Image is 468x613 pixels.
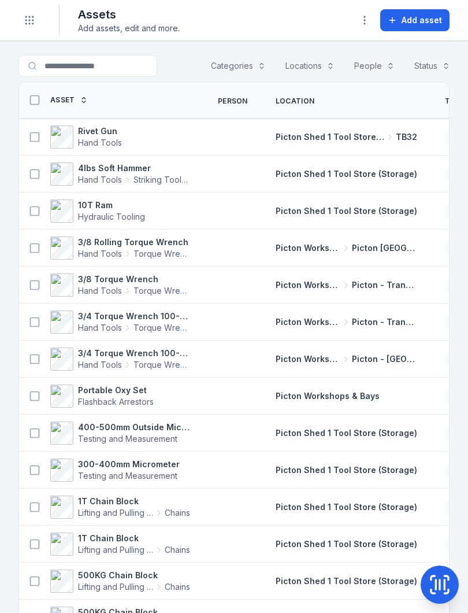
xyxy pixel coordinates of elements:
a: Picton Shed 1 Tool Store (Storage)TB32 [276,131,417,143]
a: Picton Workshops & BaysPicton - Transmission Bay [276,279,417,291]
span: Hand Tools [78,248,122,260]
a: Picton Shed 1 Tool Store (Storage) [276,575,417,587]
strong: 3/8 Torque Wrench [78,274,190,285]
span: Lifting and Pulling Tools [78,544,153,556]
strong: 10T Ram [78,200,145,211]
a: Picton Shed 1 Tool Store (Storage) [276,168,417,180]
span: Picton Shed 1 Tool Store (Storage) [276,502,417,512]
span: Hand Tools [78,322,122,334]
a: 3/8 Rolling Torque WrenchHand ToolsTorque Wrench [50,237,190,260]
span: Striking Tools / Hammers [133,174,190,186]
button: Toggle navigation [18,9,40,31]
strong: 1T Chain Block [78,533,190,544]
span: Hand Tools [78,138,122,147]
a: 1T Chain BlockLifting and Pulling ToolsChains [50,533,190,556]
span: Testing and Measurement [78,471,177,481]
a: Picton Shed 1 Tool Store (Storage) [276,538,417,550]
span: Picton Shed 1 Tool Store (Storage) [276,428,417,438]
span: Asset [50,95,75,105]
span: Chains [165,507,190,519]
a: 3/4 Torque Wrench 100-600 ft/lbs 0320601267Hand ToolsTorque Wrench [50,311,190,334]
a: 4lbs Soft HammerHand ToolsStriking Tools / Hammers [50,163,190,186]
span: Picton - Transmission Bay [352,316,417,328]
strong: 500KG Chain Block [78,570,190,581]
a: 500KG Chain BlockLifting and Pulling ToolsChains [50,570,190,593]
span: Picton Shed 1 Tool Store (Storage) [276,465,417,475]
span: Picton Shed 1 Tool Store (Storage) [276,576,417,586]
span: TB32 [396,131,417,143]
span: Picton Shed 1 Tool Store (Storage) [276,131,384,143]
span: Tag [445,97,460,106]
a: Rivet GunHand Tools [50,125,122,149]
button: Locations [278,55,342,77]
a: Picton Shed 1 Tool Store (Storage) [276,501,417,513]
span: Picton Shed 1 Tool Store (Storage) [276,169,417,179]
span: Hydraulic Tooling [78,212,145,221]
strong: 3/8 Rolling Torque Wrench [78,237,190,248]
span: Picton Workshops & Bays [276,242,341,254]
a: 3/4 Torque Wrench 100-600 ft/lbs 447Hand ToolsTorque Wrench [50,348,190,371]
span: Person [218,97,248,106]
a: Picton Shed 1 Tool Store (Storage) [276,205,417,217]
span: Hand Tools [78,285,122,297]
span: Picton Shed 1 Tool Store (Storage) [276,539,417,549]
a: Picton Shed 1 Tool Store (Storage) [276,464,417,476]
button: Categories [203,55,273,77]
span: Picton [GEOGRAPHIC_DATA] [352,242,417,254]
strong: 3/4 Torque Wrench 100-600 ft/lbs 447 [78,348,190,359]
span: Picton Workshops & Bays [276,316,341,328]
span: Hand Tools [78,359,122,371]
h2: Assets [78,6,180,23]
strong: Rivet Gun [78,125,122,137]
span: Add assets, edit and more. [78,23,180,34]
strong: 300-400mm Micrometer [78,459,180,470]
span: Lifting and Pulling Tools [78,581,153,593]
a: 3/8 Torque WrenchHand ToolsTorque Wrench [50,274,190,297]
span: Torque Wrench [133,359,190,371]
a: Picton Shed 1 Tool Store (Storage) [276,427,417,439]
a: Portable Oxy SetFlashback Arrestors [50,385,154,408]
strong: 3/4 Torque Wrench 100-600 ft/lbs 0320601267 [78,311,190,322]
span: Torque Wrench [133,285,190,297]
span: Add asset [402,14,442,26]
span: Torque Wrench [133,322,190,334]
button: Status [407,55,458,77]
a: 1T Chain BlockLifting and Pulling ToolsChains [50,496,190,519]
span: Chains [165,544,190,556]
a: 10T RamHydraulic Tooling [50,200,145,223]
span: Picton Workshops & Bays [276,353,341,365]
a: 300-400mm MicrometerTesting and Measurement [50,459,180,482]
a: 400-500mm Outside MicrometerTesting and Measurement [50,422,190,445]
span: Picton - Transmission Bay [352,279,417,291]
strong: 1T Chain Block [78,496,190,507]
span: Hand Tools [78,174,122,186]
span: Picton - [GEOGRAPHIC_DATA] [352,353,417,365]
a: Picton Workshops & BaysPicton [GEOGRAPHIC_DATA] [276,242,417,254]
a: Picton Workshops & Bays [276,390,380,402]
button: Add asset [380,9,450,31]
span: Location [276,97,314,106]
span: Chains [165,581,190,593]
a: Picton Workshops & BaysPicton - [GEOGRAPHIC_DATA] [276,353,417,365]
button: People [347,55,402,77]
span: Testing and Measurement [78,434,177,444]
span: Torque Wrench [133,248,190,260]
strong: 400-500mm Outside Micrometer [78,422,190,433]
span: Picton Workshops & Bays [276,391,380,401]
strong: 4lbs Soft Hammer [78,163,190,174]
a: Asset [50,95,88,105]
span: Picton Shed 1 Tool Store (Storage) [276,206,417,216]
a: Picton Workshops & BaysPicton - Transmission Bay [276,316,417,328]
span: Picton Workshops & Bays [276,279,341,291]
strong: Portable Oxy Set [78,385,154,396]
span: Lifting and Pulling Tools [78,507,153,519]
span: Flashback Arrestors [78,397,154,407]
